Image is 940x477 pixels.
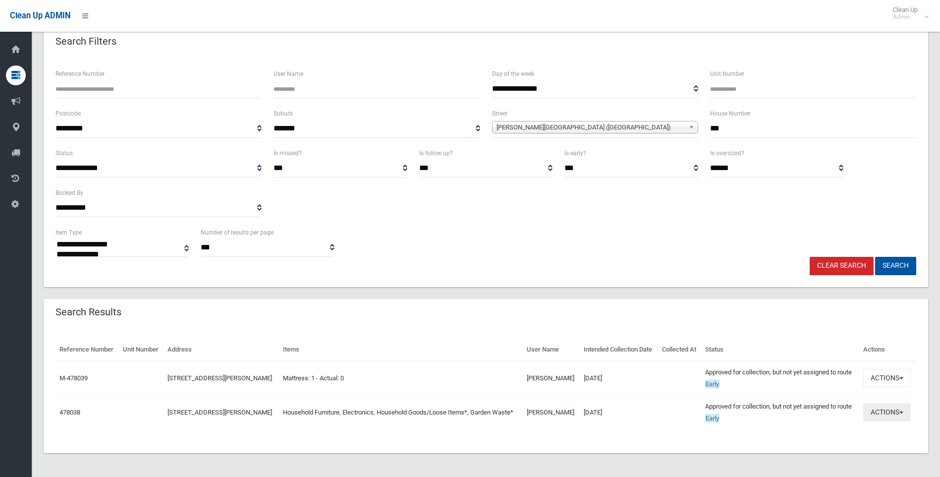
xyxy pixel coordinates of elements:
[55,148,73,159] label: Status
[55,187,83,198] label: Booked By
[44,32,128,51] header: Search Filters
[59,374,88,382] a: M-478039
[705,414,719,422] span: Early
[492,108,507,119] label: Street
[710,68,744,79] label: Unit Number
[859,339,916,361] th: Actions
[274,68,303,79] label: User Name
[279,395,523,429] td: Household Furniture, Electronics, Household Goods/Loose Items*, Garden Waste*
[580,361,658,396] td: [DATE]
[167,409,272,416] a: [STREET_ADDRESS][PERSON_NAME]
[580,395,658,429] td: [DATE]
[863,403,911,421] button: Actions
[701,361,860,396] td: Approved for collection, but not yet assigned to route
[705,380,719,388] span: Early
[55,227,82,238] label: Item Type
[523,339,580,361] th: User Name
[523,395,580,429] td: [PERSON_NAME]
[279,361,523,396] td: Mattress: 1 - Actual: 0
[863,369,911,387] button: Actions
[564,148,586,159] label: Is early?
[167,374,272,382] a: [STREET_ADDRESS][PERSON_NAME]
[419,148,453,159] label: Is follow up?
[810,257,874,275] a: Clear Search
[274,108,293,119] label: Suburb
[55,68,105,79] label: Reference Number
[164,339,278,361] th: Address
[10,11,70,20] span: Clean Up ADMIN
[580,339,658,361] th: Intended Collection Date
[658,339,701,361] th: Collected At
[701,339,860,361] th: Status
[701,395,860,429] td: Approved for collection, but not yet assigned to route
[710,108,751,119] label: House Number
[119,339,164,361] th: Unit Number
[55,339,119,361] th: Reference Number
[44,302,133,322] header: Search Results
[279,339,523,361] th: Items
[492,68,534,79] label: Day of the week
[710,148,744,159] label: Is oversized?
[893,13,918,21] small: Admin
[274,148,302,159] label: Is missed?
[59,409,80,416] a: 478038
[55,108,81,119] label: Postcode
[875,257,916,275] button: Search
[497,121,685,133] span: [PERSON_NAME][GEOGRAPHIC_DATA] ([GEOGRAPHIC_DATA])
[201,227,274,238] label: Number of results per page
[888,6,928,21] span: Clean Up
[523,361,580,396] td: [PERSON_NAME]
